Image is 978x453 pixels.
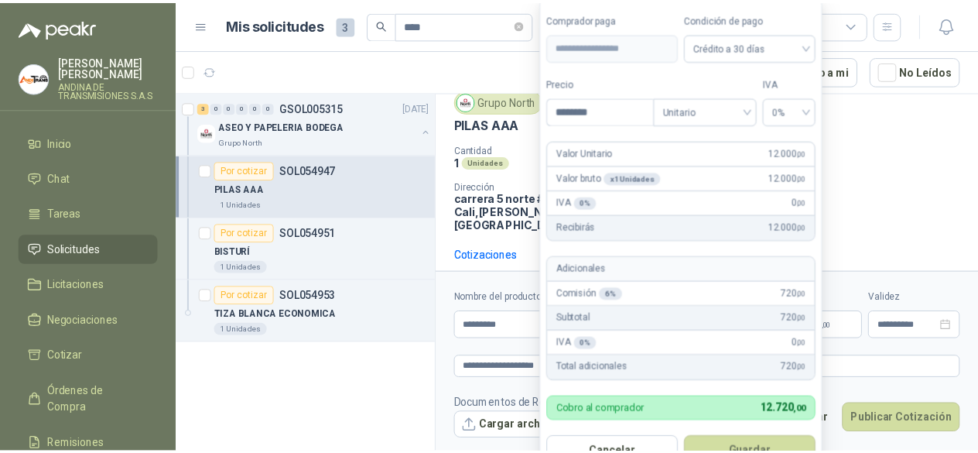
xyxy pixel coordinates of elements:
span: Crédito a 30 días [702,35,816,58]
img: Company Logo [463,93,480,110]
div: Cotizaciones [460,247,523,264]
span: close-circle [521,17,530,32]
a: Inicio [19,128,159,157]
span: 0 [826,321,841,330]
p: PILAS AAA [217,182,267,197]
span: 12.000 [778,145,816,160]
span: ,00 [806,173,816,181]
button: No Leídos [881,56,972,85]
a: Chat [19,163,159,193]
span: 3 [340,15,359,34]
div: Unidades [467,156,515,169]
img: Company Logo [19,63,49,92]
p: $ 0,00 [811,311,873,339]
p: BISTURÍ [217,245,253,259]
span: Remisiones [48,436,105,453]
div: 3 [200,102,211,113]
div: 0 [213,102,224,113]
a: Licitaciones [19,270,159,300]
span: 720 [791,311,816,325]
p: SOL054953 [283,290,340,301]
div: Por cotizar [217,224,277,242]
span: ,00 [806,314,816,322]
div: 6 % [607,287,630,300]
p: [DATE] [408,101,434,115]
p: ANDINA DE TRANSMISIONES S.A.S [59,81,159,99]
div: 0 % [581,196,604,208]
span: search [381,19,392,29]
span: 12.720 [770,402,816,414]
p: ASEO Y PAPELERIA BODEGA [221,119,347,134]
span: 720 [791,361,816,376]
a: Negociaciones [19,306,159,335]
label: Nombre del producto [460,290,657,305]
p: SOL054947 [283,165,340,176]
div: 0 % [581,337,604,349]
div: 0 [265,102,277,113]
label: Validez [879,290,972,305]
span: ,00 [806,197,816,206]
div: Por cotizar [217,287,277,305]
img: Company Logo [200,123,218,142]
a: Por cotizarSOL054947PILAS AAA1 Unidades [178,155,440,218]
img: Logo peakr [19,19,97,37]
span: Licitaciones [48,276,105,293]
p: carrera 5 norte #52-130 Cali , [PERSON_NAME][GEOGRAPHIC_DATA] [460,192,607,232]
label: Precio [553,76,662,91]
p: TIZA BLANCA ECONOMICA [217,307,340,322]
span: ,00 [803,404,816,414]
a: 3 0 0 0 0 0 GSOL005315[DATE] Company LogoASEO Y PAPELERIA BODEGAGrupo North [200,98,437,148]
span: ,00 [806,223,816,232]
div: Grupo North [460,90,549,113]
a: Tareas [19,199,159,228]
div: 0 [226,102,238,113]
p: Subtotal [563,311,597,325]
div: 1 Unidades [217,198,270,211]
button: Cargar archivo [460,413,571,441]
a: Por cotizarSOL054953TIZA BLANCA ECONOMICA1 Unidades [178,280,440,343]
div: 1 Unidades [217,324,270,336]
span: 0% [781,98,816,122]
label: Comprador paga [553,12,686,26]
span: 0 [802,335,816,350]
p: Cobro al comprador [563,404,652,414]
p: Adicionales [563,261,613,276]
a: Por cotizarSOL054951BISTURÍ1 Unidades [178,218,440,280]
p: IVA [563,194,604,209]
span: close-circle [521,19,530,29]
span: ,00 [806,148,816,156]
p: Valor Unitario [563,145,620,160]
a: Solicitudes [19,235,159,264]
span: 720 [791,286,816,300]
label: IVA [772,76,826,91]
p: GSOL005315 [283,102,347,113]
p: Documentos de Referencia [460,396,593,413]
span: Unitario [671,98,757,122]
span: Cotizar [48,348,84,365]
span: ,00 [806,338,816,347]
div: 0 [252,102,264,113]
p: Recibirás [563,220,603,235]
p: PILAS AAA [460,116,525,132]
span: ,00 [806,364,816,372]
p: SOL054951 [283,228,340,239]
span: Negociaciones [48,312,119,329]
a: Cotizar [19,341,159,371]
a: Órdenes de Compra [19,377,159,424]
p: IVA [563,335,604,350]
span: Solicitudes [48,241,101,258]
p: Cantidad [460,145,639,156]
span: Tareas [48,205,82,222]
span: ,00 [806,289,816,297]
button: Publicar Cotización [853,404,972,434]
p: Valor bruto [563,170,669,184]
p: Dirección [460,181,607,192]
label: Condición de pago [692,12,826,26]
span: Chat [48,170,71,187]
p: Grupo North [221,136,265,148]
p: Total adicionales [563,361,635,376]
span: Órdenes de Compra [48,383,145,417]
div: Por cotizar [217,161,277,180]
span: 0 [802,194,816,209]
div: x 1 Unidades [611,171,669,184]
